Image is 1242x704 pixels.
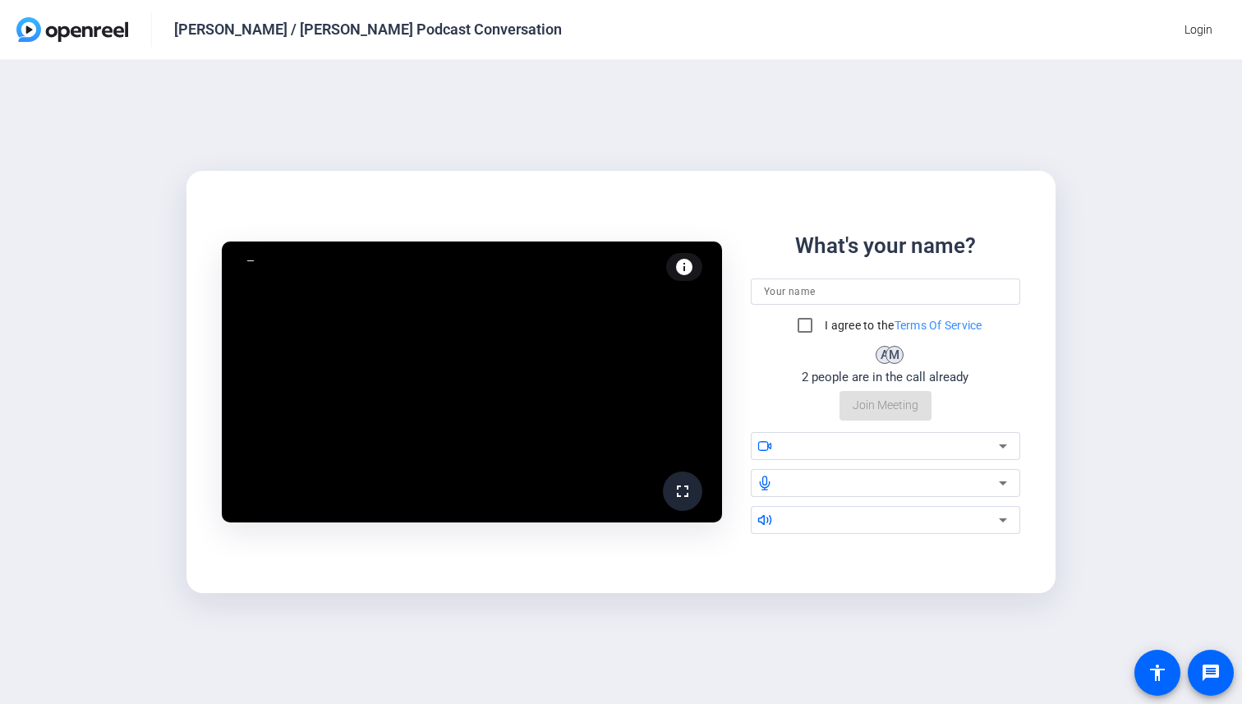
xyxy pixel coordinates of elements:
[821,317,982,334] label: I agree to the
[1171,15,1226,44] button: Login
[876,346,894,364] div: A
[895,319,982,332] a: Terms Of Service
[673,481,692,501] mat-icon: fullscreen
[885,346,904,364] div: M
[764,282,1007,301] input: Your name
[802,368,968,387] div: 2 people are in the call already
[1148,663,1167,683] mat-icon: accessibility
[174,20,562,39] div: [PERSON_NAME] / [PERSON_NAME] Podcast Conversation
[795,230,976,262] div: What's your name?
[674,257,694,277] mat-icon: info
[1184,21,1212,39] span: Login
[1201,663,1221,683] mat-icon: message
[16,17,128,42] img: OpenReel logo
